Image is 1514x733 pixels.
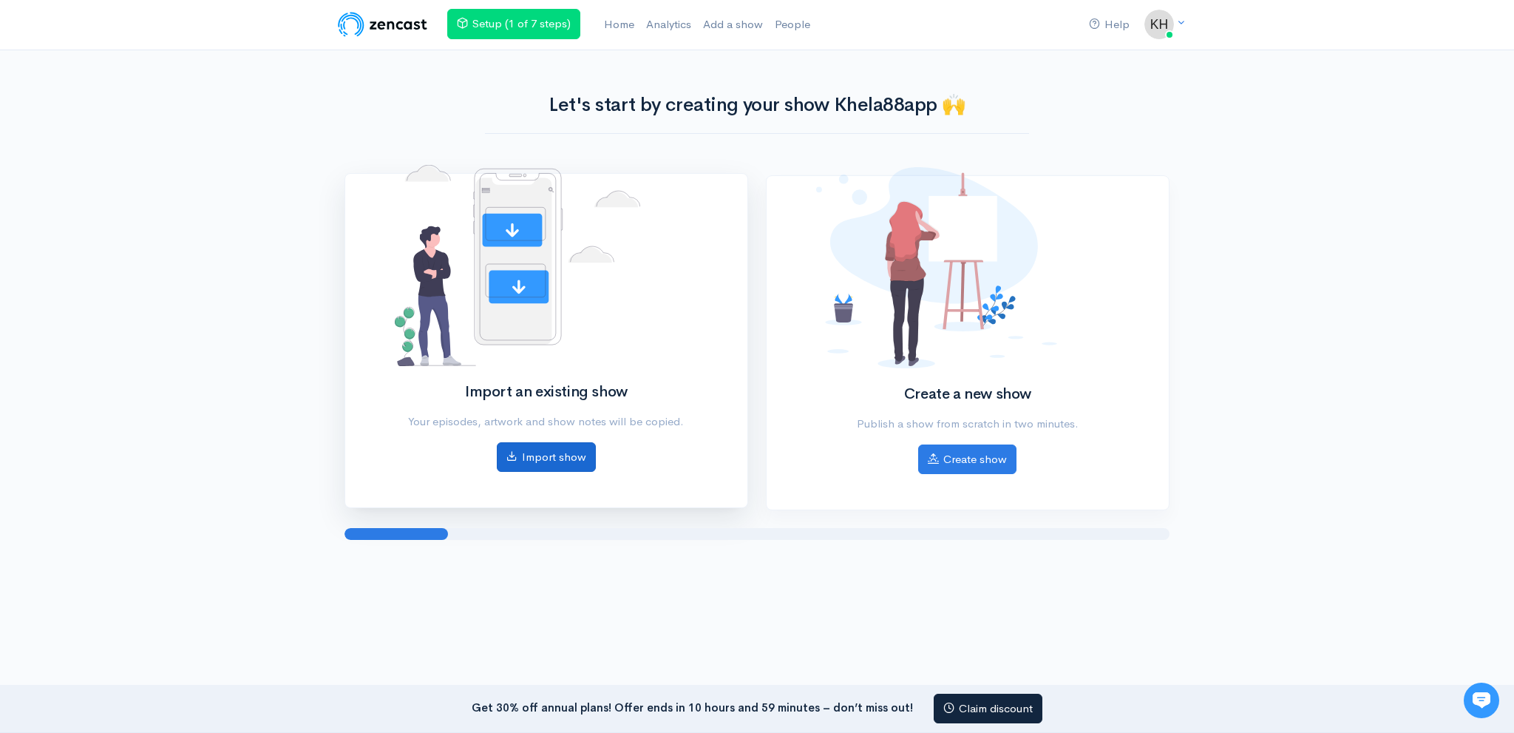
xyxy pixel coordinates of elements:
[1144,10,1174,39] img: ...
[395,413,697,430] p: Your episodes, artwork and show notes will be copied.
[22,98,274,169] h2: Just let us know if you need anything and we'll be happy to help! 🙂
[918,445,1016,475] a: Create show
[395,384,697,400] h2: Import an existing show
[769,9,816,41] a: People
[23,196,273,226] button: New conversation
[640,9,697,41] a: Analytics
[395,165,640,366] img: No shows added
[447,9,580,39] a: Setup (1 of 7 steps)
[95,205,177,217] span: New conversation
[497,442,596,473] a: Import show
[1464,683,1499,718] iframe: gist-messenger-bubble-iframe
[816,416,1118,433] p: Publish a show from scratch in two minutes.
[336,10,430,39] img: ZenCast Logo
[697,9,769,41] a: Add a show
[20,254,276,271] p: Find an answer quickly
[598,9,640,41] a: Home
[43,278,264,308] input: Search articles
[816,386,1118,402] h2: Create a new show
[934,694,1042,724] a: Claim discount
[485,95,1029,116] h1: Let's start by creating your show Khela88app 🙌
[816,167,1057,368] img: No shows added
[1083,9,1135,41] a: Help
[472,700,913,714] strong: Get 30% off annual plans! Offer ends in 10 hours and 59 minutes – don’t miss out!
[22,72,274,95] h1: Hi 👋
